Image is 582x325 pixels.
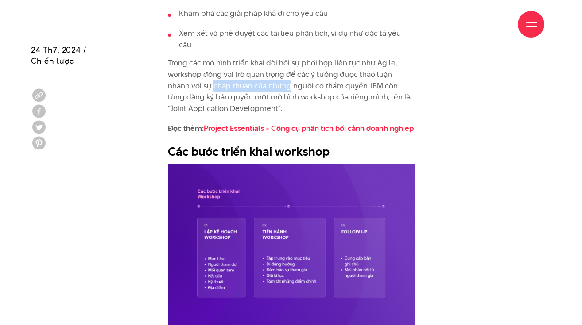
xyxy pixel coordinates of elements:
[168,123,414,134] strong: Đọc thêm:
[31,44,87,66] span: 24 Th7, 2024 / Chiến lược
[168,143,415,160] h2: Các bước triển khai workshop
[204,123,414,134] a: Project Essentials - Công cụ phân tích bối cảnh doanh nghiệp
[168,57,415,114] p: Trong các mô hình triển khai đòi hỏi sự phối hợp liên tục như Agile, workshop đóng vai trò quan t...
